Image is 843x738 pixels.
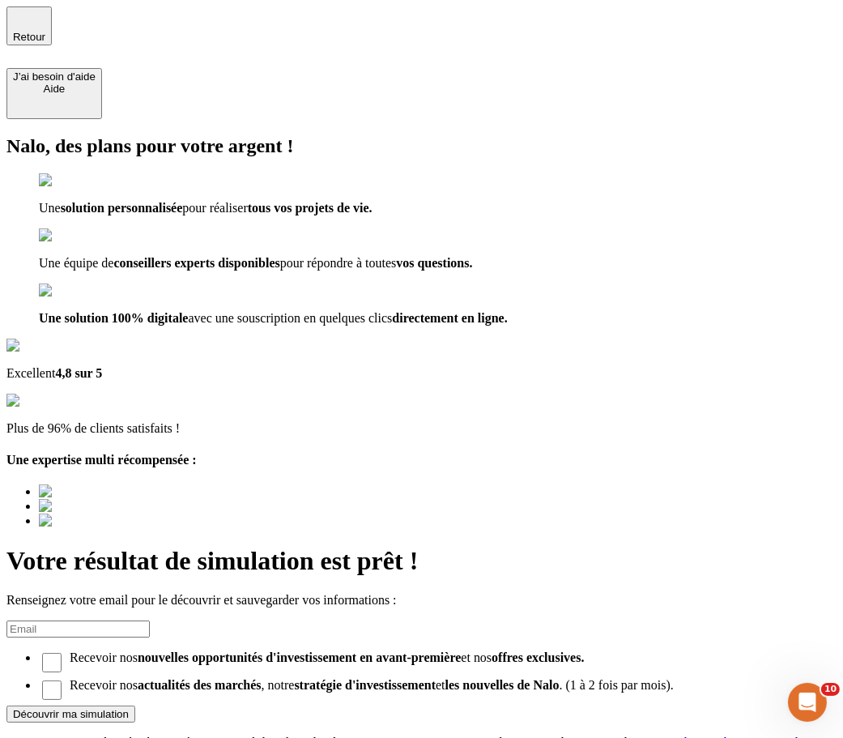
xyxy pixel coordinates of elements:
[6,621,150,638] input: Email
[294,678,436,692] strong: stratégie d'investissement
[6,421,837,436] p: Plus de 96% de clients satisfaits !
[39,514,189,528] img: Best savings advice award
[39,311,188,325] span: Une solution 100% digitale
[55,651,837,665] span: Recevoir nos et nos
[39,228,109,243] img: checkmark
[6,394,87,408] img: reviews stars
[138,678,262,692] strong: actualités des marchés
[55,678,837,693] span: Recevoir nos , notre et . (1 à 2 fois par mois).
[6,546,837,576] h1: Votre résultat de simulation est prêt !
[13,708,129,720] div: Découvrir ma simulation
[42,680,62,700] input: Recevoir nosactualités des marchés, notrestratégie d'investissementetles nouvelles de Nalo. (1 à ...
[138,651,461,664] strong: nouvelles opportunités d'investissement en avant-première
[445,678,560,692] strong: les nouvelles de Nalo
[6,6,52,45] button: Retour
[39,484,189,499] img: Best savings advice award
[821,683,840,696] span: 10
[182,201,247,215] span: pour réaliser
[6,706,135,723] button: Découvrir ma simulation
[188,311,392,325] span: avec une souscription en quelques clics
[113,256,279,270] span: conseillers experts disponibles
[6,593,837,608] p: Renseignez votre email pour le découvrir et sauvegarder vos informations :
[13,83,96,95] div: Aide
[248,201,373,215] span: tous vos projets de vie.
[6,366,55,380] span: Excellent
[6,68,102,119] button: J’ai besoin d'aideAide
[39,173,109,188] img: checkmark
[42,653,62,672] input: Recevoir nosnouvelles opportunités d'investissement en avant-premièreet nosoffres exclusives.
[39,256,113,270] span: Une équipe de
[13,70,96,83] div: J’ai besoin d'aide
[788,683,827,722] iframe: Intercom live chat
[396,256,472,270] span: vos questions.
[492,651,584,664] strong: offres exclusives.
[39,284,109,298] img: checkmark
[55,366,102,380] span: 4,8 sur 5
[39,201,61,215] span: Une
[6,135,837,157] h2: Nalo, des plans pour votre argent !
[13,31,45,43] span: Retour
[6,453,837,467] h4: Une expertise multi récompensée :
[39,499,189,514] img: Best savings advice award
[61,201,183,215] span: solution personnalisée
[392,311,507,325] span: directement en ligne.
[6,339,100,353] img: Google Review
[280,256,397,270] span: pour répondre à toutes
